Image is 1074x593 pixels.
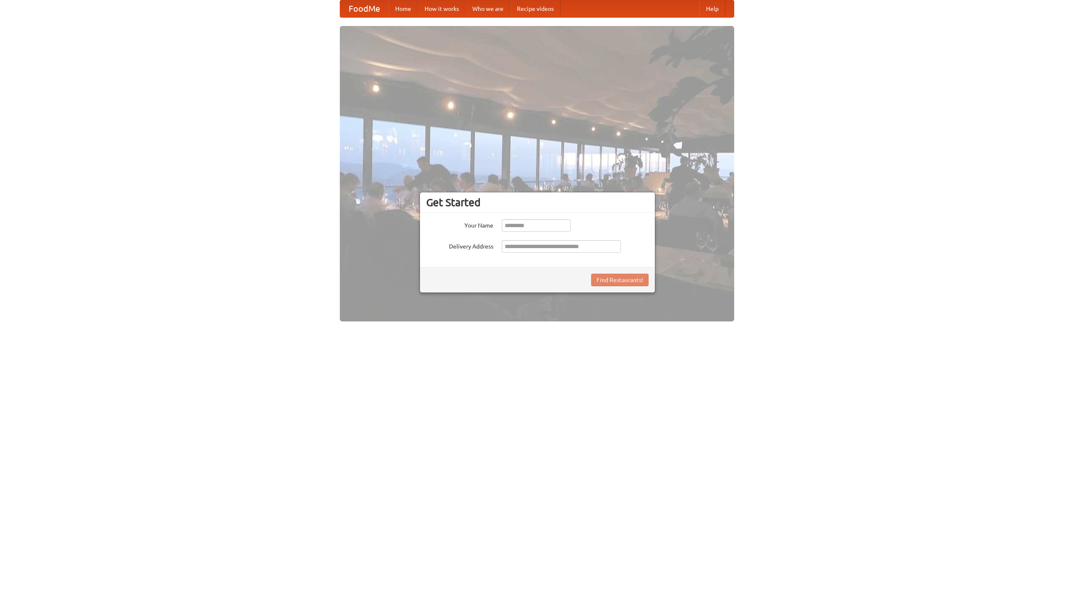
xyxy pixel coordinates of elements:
label: Your Name [426,219,493,230]
a: How it works [418,0,466,17]
a: Recipe videos [510,0,560,17]
a: Home [388,0,418,17]
a: Help [699,0,725,17]
button: Find Restaurants! [591,274,649,286]
a: FoodMe [340,0,388,17]
h3: Get Started [426,196,649,209]
a: Who we are [466,0,510,17]
label: Delivery Address [426,240,493,251]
